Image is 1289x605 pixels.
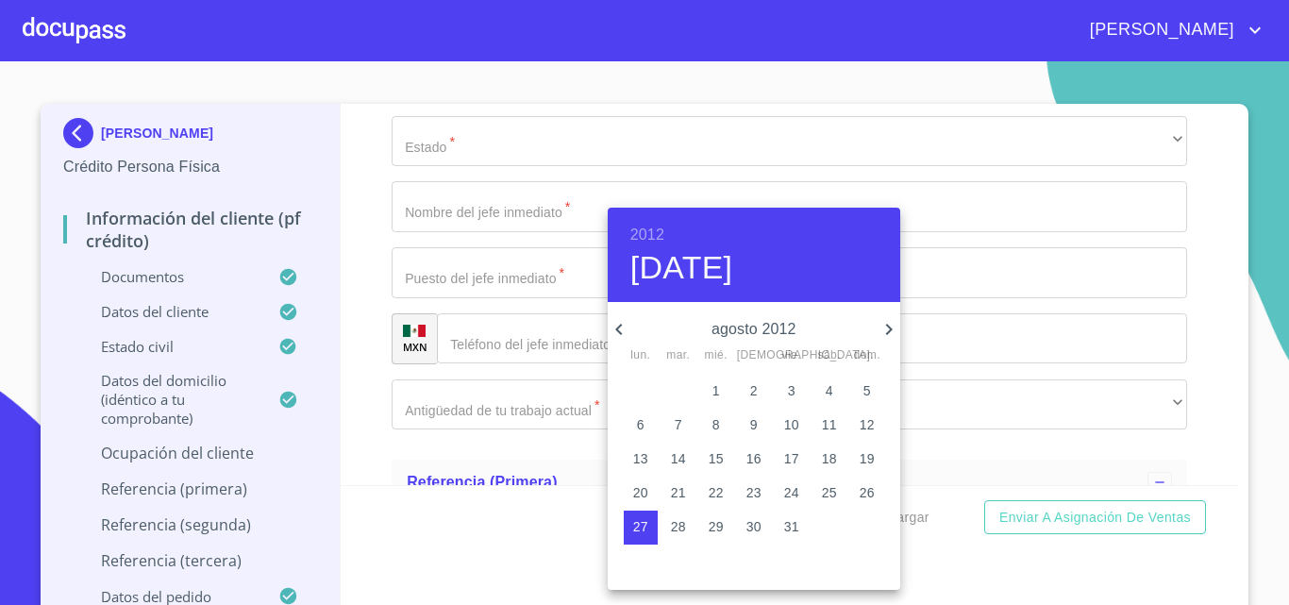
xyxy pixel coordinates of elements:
p: 16 [746,449,762,468]
span: vie. [775,346,809,365]
p: 6 [637,415,644,434]
p: 9 [750,415,758,434]
p: 7 [675,415,682,434]
button: 10 [775,409,809,443]
p: 26 [860,483,875,502]
button: 21 [661,477,695,511]
button: 2012 [630,222,664,248]
p: 4 [826,381,833,400]
p: 20 [633,483,648,502]
button: 26 [850,477,884,511]
p: 11 [822,415,837,434]
span: dom. [850,346,884,365]
p: 31 [784,517,799,536]
button: 27 [624,511,658,545]
p: 10 [784,415,799,434]
button: 5 [850,375,884,409]
button: 23 [737,477,771,511]
p: 23 [746,483,762,502]
button: 29 [699,511,733,545]
p: 2 [750,381,758,400]
button: 15 [699,443,733,477]
p: 22 [709,483,724,502]
button: 6 [624,409,658,443]
p: 27 [633,517,648,536]
button: 13 [624,443,658,477]
p: 30 [746,517,762,536]
span: mar. [661,346,695,365]
p: 1 [712,381,720,400]
p: 12 [860,415,875,434]
p: 17 [784,449,799,468]
button: 11 [812,409,846,443]
button: 3 [775,375,809,409]
button: 12 [850,409,884,443]
p: 24 [784,483,799,502]
p: 13 [633,449,648,468]
p: 19 [860,449,875,468]
p: 15 [709,449,724,468]
p: 21 [671,483,686,502]
p: 18 [822,449,837,468]
button: 14 [661,443,695,477]
button: 8 [699,409,733,443]
button: 4 [812,375,846,409]
span: lun. [624,346,658,365]
p: 5 [863,381,871,400]
button: 7 [661,409,695,443]
button: 18 [812,443,846,477]
p: 25 [822,483,837,502]
span: [DEMOGRAPHIC_DATA]. [737,346,771,365]
p: 8 [712,415,720,434]
span: sáb. [812,346,846,365]
button: 19 [850,443,884,477]
button: 16 [737,443,771,477]
p: 28 [671,517,686,536]
button: 30 [737,511,771,545]
button: 20 [624,477,658,511]
button: 25 [812,477,846,511]
p: 29 [709,517,724,536]
button: 17 [775,443,809,477]
p: 3 [788,381,795,400]
p: 14 [671,449,686,468]
button: 31 [775,511,809,545]
button: 9 [737,409,771,443]
button: 28 [661,511,695,545]
button: [DATE] [630,248,733,288]
p: agosto 2012 [630,318,878,341]
button: 2 [737,375,771,409]
span: mié. [699,346,733,365]
button: 24 [775,477,809,511]
button: 22 [699,477,733,511]
button: 1 [699,375,733,409]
